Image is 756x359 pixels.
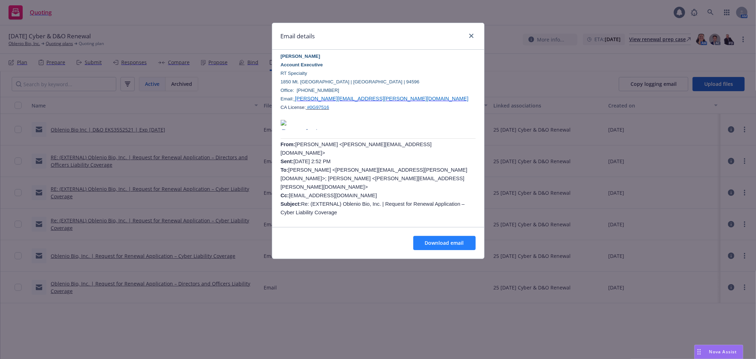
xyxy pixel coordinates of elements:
b: Subject: [281,201,301,207]
h1: Email details [281,32,315,41]
a: [PERSON_NAME][EMAIL_ADDRESS][PERSON_NAME][DOMAIN_NAME] [295,96,468,101]
img: Description: Description: RT_ProExec_Logo_2pms_FINAL [281,120,317,130]
p: [PERSON_NAME] can you send the at [GEOGRAPHIC_DATA] app please? [281,225,476,234]
span: Office: [PHONE_NUMBER] [281,88,340,93]
span: Account Executive [281,62,323,67]
span: RT Specialty [281,71,307,76]
b: Sent: [281,159,294,164]
span: Nova Assist [709,349,737,355]
button: Nova Assist [694,345,743,359]
button: Download email [413,236,476,250]
span: 1850 Mt. [GEOGRAPHIC_DATA] | [GEOGRAPHIC_DATA] | 94596 [281,79,420,84]
b: Cc: [281,193,289,198]
span: CA License: [281,105,307,110]
span: Email: [281,96,295,101]
b: To: [281,167,289,173]
a: close [467,32,476,40]
span: #0G97516 [307,105,329,110]
div: Drag to move [695,345,704,359]
span: Download email [425,239,464,246]
span: [PERSON_NAME] <[PERSON_NAME][EMAIL_ADDRESS][DOMAIN_NAME]> [DATE] 2:52 PM [PERSON_NAME] <[PERSON_N... [281,142,467,215]
span: From: [281,142,296,147]
span: [PERSON_NAME] [281,54,320,59]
